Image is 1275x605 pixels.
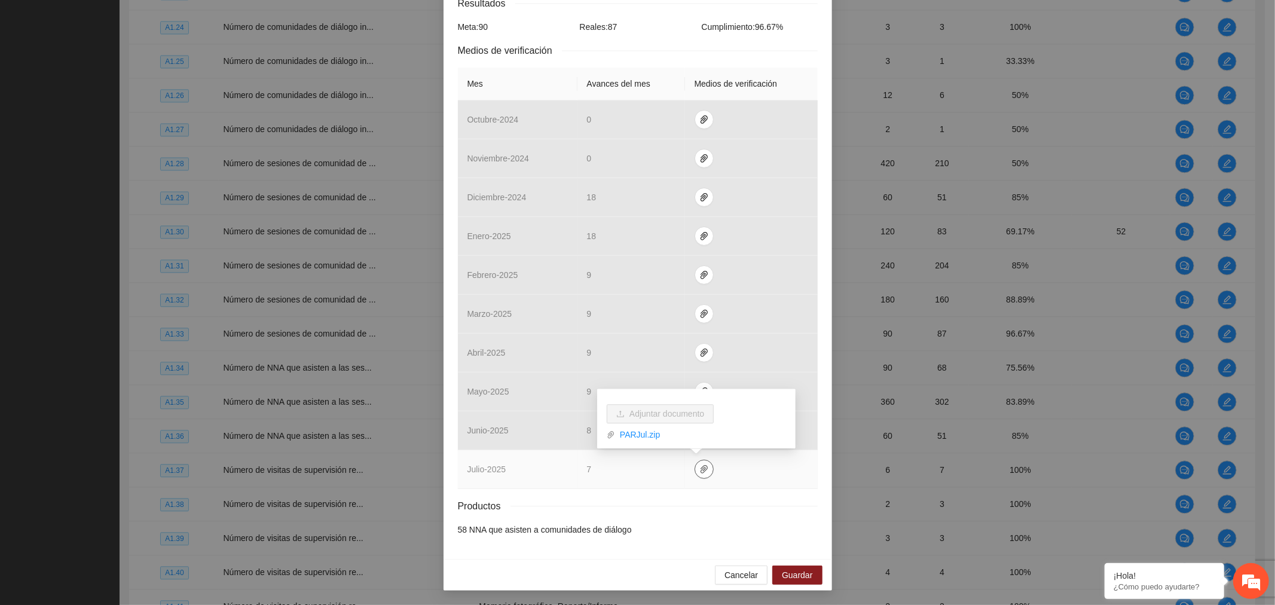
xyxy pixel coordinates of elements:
[577,68,685,100] th: Avances del mes
[467,154,530,163] span: noviembre - 2024
[695,231,713,241] span: paper-clip
[607,430,615,439] span: paper-clip
[458,43,562,58] span: Medios de verificación
[587,270,592,280] span: 9
[1114,582,1215,591] p: ¿Cómo puedo ayudarte?
[607,409,714,418] span: uploadAdjuntar documento
[587,426,592,435] span: 8
[467,270,518,280] span: febrero - 2025
[724,569,758,582] span: Cancelar
[695,192,713,202] span: paper-clip
[467,426,509,435] span: junio - 2025
[695,227,714,246] button: paper-clip
[772,566,822,585] button: Guardar
[695,270,713,280] span: paper-clip
[467,465,506,474] span: julio - 2025
[587,465,592,474] span: 7
[699,20,821,33] div: Cumplimiento: 96.67 %
[458,499,510,514] span: Productos
[587,115,592,124] span: 0
[695,149,714,168] button: paper-clip
[685,68,818,100] th: Medios de verificación
[695,265,714,285] button: paper-clip
[615,428,786,441] a: PARJul.zip
[695,387,713,396] span: paper-clip
[695,110,714,129] button: paper-clip
[196,6,225,35] div: Minimizar ventana de chat en vivo
[587,348,592,357] span: 9
[30,177,204,298] span: No hay ninguna conversación en curso
[467,231,511,241] span: enero - 2025
[695,348,713,357] span: paper-clip
[467,387,509,396] span: mayo - 2025
[695,460,714,479] button: paper-clip
[467,115,519,124] span: octubre - 2024
[695,382,714,401] button: paper-clip
[695,343,714,362] button: paper-clip
[587,387,592,396] span: 9
[587,231,597,241] span: 18
[458,68,577,100] th: Mes
[1114,571,1215,580] div: ¡Hola!
[467,192,527,202] span: diciembre - 2024
[607,404,714,423] button: uploadAdjuntar documento
[695,465,713,474] span: paper-clip
[695,188,714,207] button: paper-clip
[695,309,713,319] span: paper-clip
[458,523,818,536] li: 58 NNA que asisten a comunidades de diálogo
[62,62,201,77] div: Conversaciones
[715,566,768,585] button: Cancelar
[467,348,506,357] span: abril - 2025
[587,154,592,163] span: 0
[65,316,170,339] div: Chatear ahora
[587,309,592,319] span: 9
[695,154,713,163] span: paper-clip
[580,22,617,32] span: Reales: 87
[695,115,713,124] span: paper-clip
[587,192,597,202] span: 18
[467,309,512,319] span: marzo - 2025
[782,569,812,582] span: Guardar
[695,304,714,323] button: paper-clip
[455,20,577,33] div: Meta: 90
